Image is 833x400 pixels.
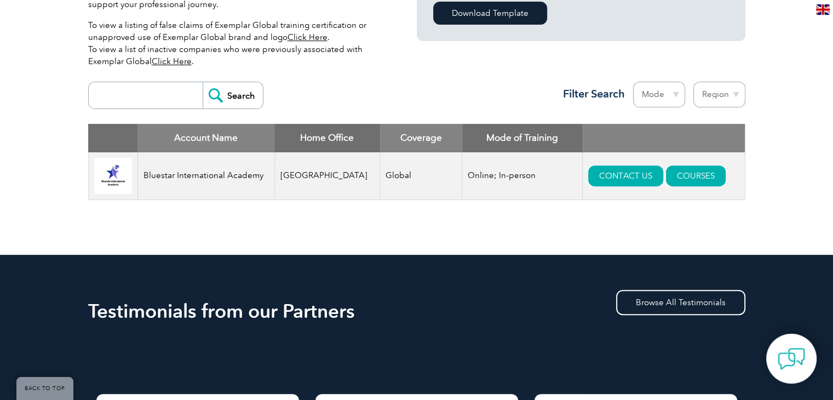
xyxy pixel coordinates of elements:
a: Browse All Testimonials [616,290,745,315]
a: Click Here [288,32,328,42]
th: Coverage: activate to sort column ascending [380,124,462,152]
a: Download Template [433,2,547,25]
td: [GEOGRAPHIC_DATA] [274,152,380,200]
th: Account Name: activate to sort column descending [137,124,274,152]
h3: Filter Search [556,87,625,101]
input: Search [203,82,263,108]
a: CONTACT US [588,165,663,186]
a: COURSES [666,165,726,186]
th: : activate to sort column ascending [583,124,745,152]
a: Click Here [152,56,192,66]
a: BACK TO TOP [16,377,73,400]
img: contact-chat.png [778,345,805,373]
td: Global [380,152,462,200]
h2: Testimonials from our Partners [88,302,745,320]
p: To view a listing of false claims of Exemplar Global training certification or unapproved use of ... [88,19,384,67]
td: Online; In-person [462,152,583,200]
img: en [816,4,830,15]
img: 0db89cae-16d3-ed11-a7c7-0022481565fd-logo.jpg [94,158,132,194]
td: Bluestar International Academy [137,152,274,200]
th: Mode of Training: activate to sort column ascending [462,124,583,152]
th: Home Office: activate to sort column ascending [274,124,380,152]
